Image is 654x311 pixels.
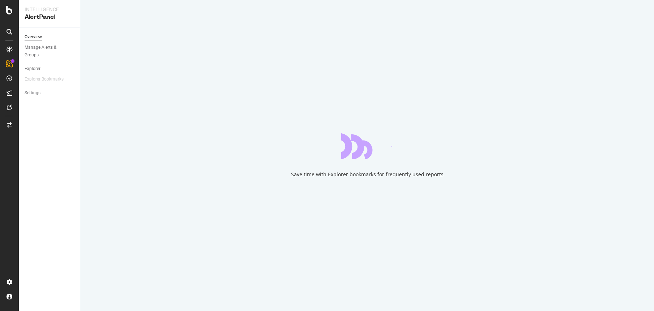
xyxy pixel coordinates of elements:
[25,44,68,59] div: Manage Alerts & Groups
[25,65,40,73] div: Explorer
[25,75,64,83] div: Explorer Bookmarks
[25,6,74,13] div: Intelligence
[25,89,40,97] div: Settings
[25,44,75,59] a: Manage Alerts & Groups
[25,13,74,21] div: AlertPanel
[25,33,75,41] a: Overview
[291,171,443,178] div: Save time with Explorer bookmarks for frequently used reports
[25,89,75,97] a: Settings
[25,75,71,83] a: Explorer Bookmarks
[341,133,393,159] div: animation
[25,33,42,41] div: Overview
[25,65,75,73] a: Explorer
